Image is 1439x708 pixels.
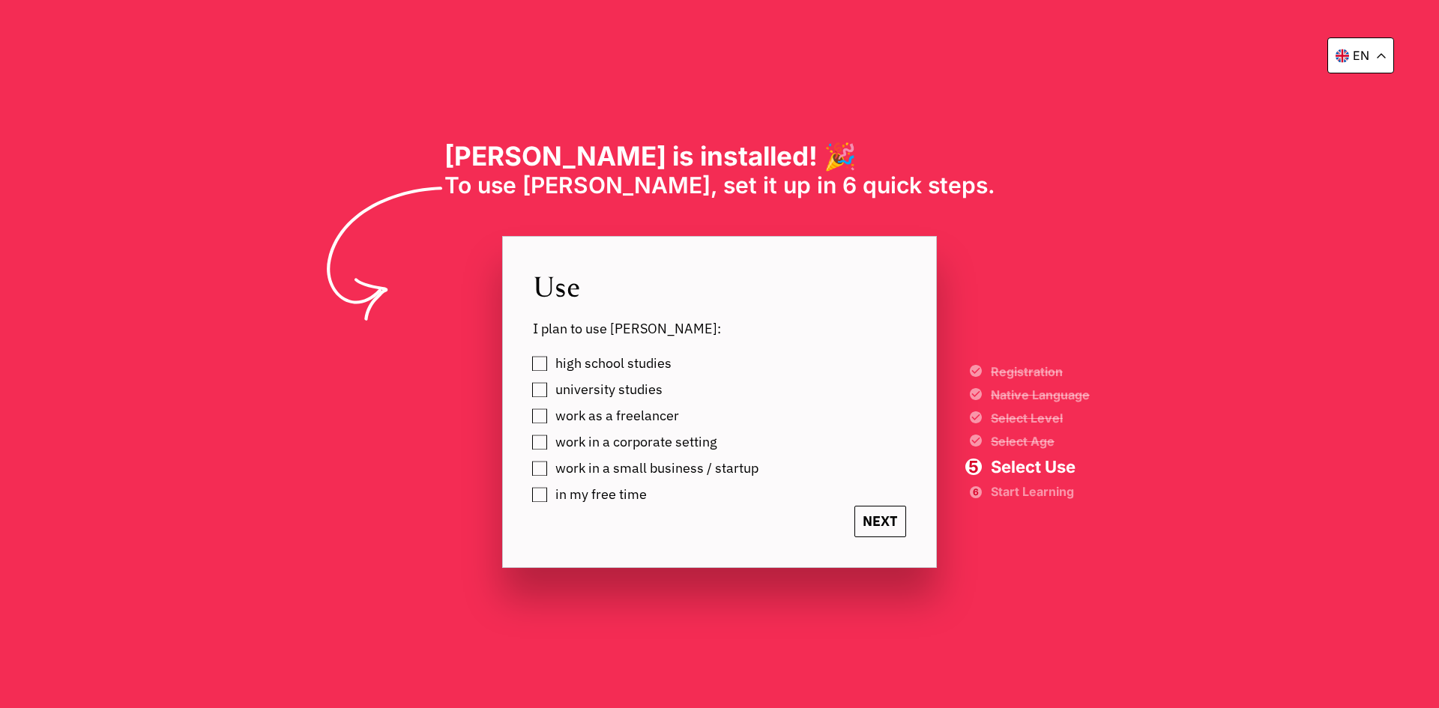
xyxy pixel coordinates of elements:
span: in my free time [555,487,647,502]
span: work in a corporate setting [555,435,717,450]
span: Native Language [991,389,1090,401]
span: work as a freelancer [555,408,679,423]
span: Use [533,267,906,305]
span: Select Use [991,459,1090,475]
span: I plan to use [PERSON_NAME]: [533,320,906,337]
span: work in a small business / startup [555,461,758,476]
span: Start Learning [991,486,1090,497]
span: To use [PERSON_NAME], set it up in 6 quick steps. [444,172,995,199]
span: high school studies [555,356,672,371]
span: Registration [991,366,1090,378]
span: NEXT [854,506,906,537]
span: Select Age [991,435,1090,447]
h1: [PERSON_NAME] is installed! 🎉 [444,140,995,172]
span: university studies [555,382,663,397]
span: Select Level [991,412,1090,424]
p: en [1353,48,1369,63]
